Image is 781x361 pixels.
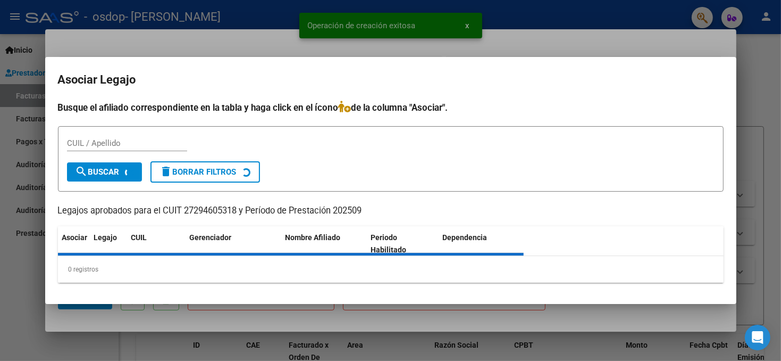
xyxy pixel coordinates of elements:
[94,233,117,242] span: Legajo
[281,226,367,261] datatable-header-cell: Nombre Afiliado
[58,226,90,261] datatable-header-cell: Asociar
[160,165,173,178] mat-icon: delete
[62,233,88,242] span: Asociar
[127,226,186,261] datatable-header-cell: CUIL
[160,167,237,177] span: Borrar Filtros
[186,226,281,261] datatable-header-cell: Gerenciador
[75,165,88,178] mat-icon: search
[190,233,232,242] span: Gerenciador
[58,101,724,114] h4: Busque el afiliado correspondiente en la tabla y haga click en el ícono de la columna "Asociar".
[58,256,724,283] div: 0 registros
[745,325,770,350] div: Open Intercom Messenger
[131,233,147,242] span: CUIL
[371,233,406,254] span: Periodo Habilitado
[58,204,724,218] p: Legajos aprobados para el CUIT 27294605318 y Período de Prestación 202509
[67,162,142,182] button: Buscar
[58,70,724,90] h2: Asociar Legajo
[285,233,341,242] span: Nombre Afiliado
[438,226,524,261] datatable-header-cell: Dependencia
[442,233,487,242] span: Dependencia
[366,226,438,261] datatable-header-cell: Periodo Habilitado
[90,226,127,261] datatable-header-cell: Legajo
[150,161,260,183] button: Borrar Filtros
[75,167,120,177] span: Buscar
